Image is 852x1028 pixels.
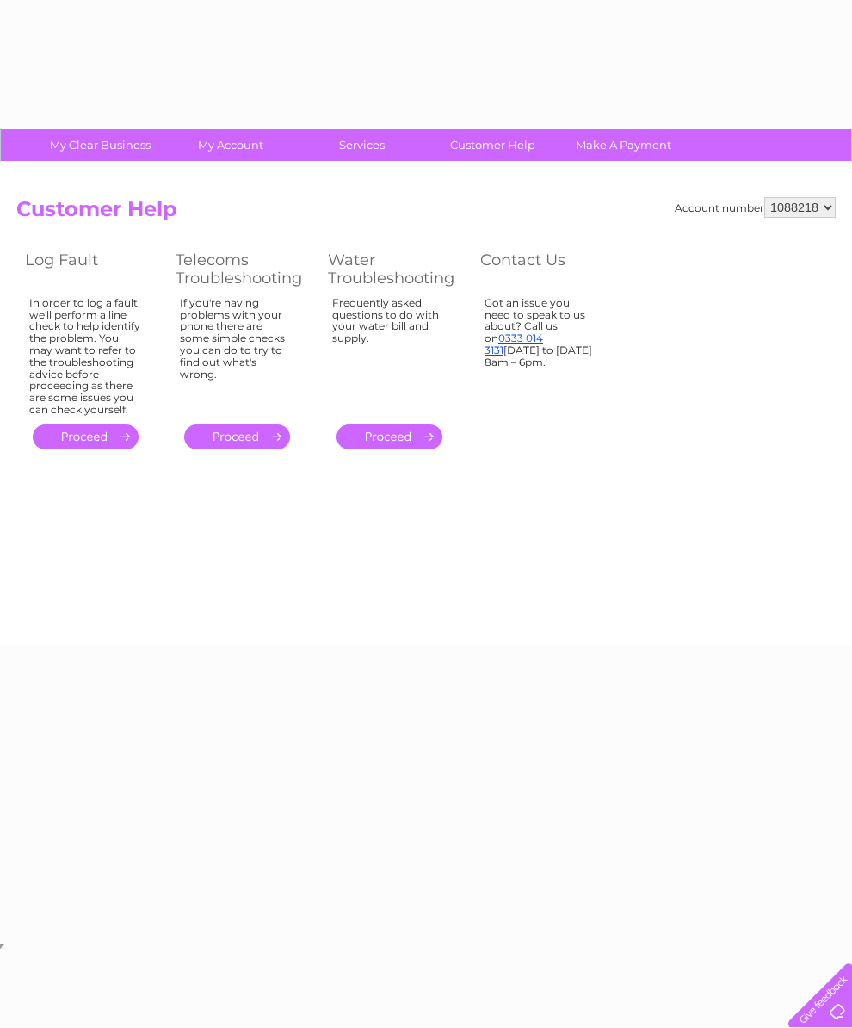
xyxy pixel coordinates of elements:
div: Frequently asked questions to do with your water bill and supply. [332,297,446,409]
a: Services [291,129,433,161]
a: Customer Help [422,129,564,161]
h2: Customer Help [16,197,836,230]
a: My Clear Business [29,129,171,161]
a: My Account [160,129,302,161]
a: . [184,424,290,449]
div: In order to log a fault we'll perform a line check to help identify the problem. You may want to ... [29,297,141,416]
a: . [33,424,139,449]
th: Contact Us [472,246,622,292]
div: Got an issue you need to speak to us about? Call us on [DATE] to [DATE] 8am – 6pm. [485,297,596,409]
a: Make A Payment [553,129,695,161]
a: . [336,424,442,449]
th: Log Fault [16,246,167,292]
div: If you're having problems with your phone there are some simple checks you can do to try to find ... [180,297,293,409]
div: Account number [675,197,836,218]
th: Telecoms Troubleshooting [167,246,319,292]
th: Water Troubleshooting [319,246,472,292]
a: 0333 014 3131 [485,331,543,356]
